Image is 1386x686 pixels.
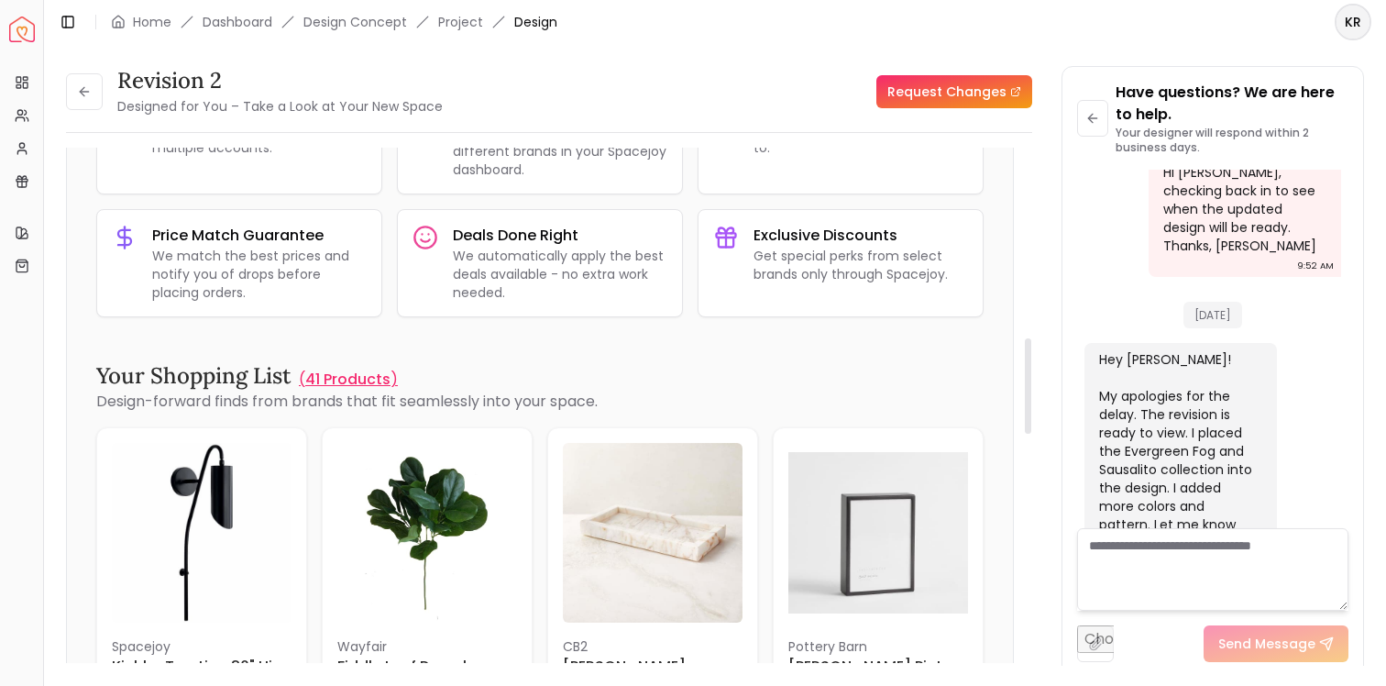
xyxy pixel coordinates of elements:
a: (41 Products ) [299,369,398,391]
p: Get special perks from select brands only through Spacejoy. [753,247,968,283]
h6: [PERSON_NAME] Calacatta Gold Marble Vanity Tray [563,656,742,678]
span: [DATE] [1183,302,1242,328]
a: Spacejoy [9,17,35,42]
p: Wayfair [337,637,517,656]
span: KR [1336,6,1369,39]
p: We automatically apply the best deals available - no extra work needed. [453,247,667,302]
div: Hey [PERSON_NAME]! My apologies for the delay. The revision is ready to view. I placed the Evergr... [1099,350,1259,552]
h6: [PERSON_NAME] Picture With Frame 5"x7" [788,656,968,678]
p: Monitor all your orders from different brands in your Spacejoy dashboard. [453,124,667,179]
a: Home [133,13,171,31]
h6: Kichler Trentino 30" High Black Plug-In Wall Sconce [112,656,291,678]
img: Hagen Picture With Frame 5"x7" image [788,443,968,623]
h6: Fiddle Leaf Branch [337,656,517,678]
div: Hi [PERSON_NAME], checking back in to see when the updated design will be ready. Thanks, [PERSON_... [1163,163,1323,255]
nav: breadcrumb [111,13,557,31]
p: CB2 [563,637,742,656]
h3: Your Shopping List [96,361,291,391]
img: Kichler Trentino 30" High Black Plug-In Wall Sconce image [112,443,291,623]
button: KR [1335,4,1371,40]
p: 41 Products [305,369,390,391]
p: We match the best prices and notify you of drops before placing orders. [152,247,367,302]
p: Have questions? We are here to help. [1116,82,1348,126]
h3: Deals Done Right [453,225,667,247]
p: Your designer will respond within 2 business days. [1116,126,1348,155]
img: Ramsey Calacatta Gold Marble Vanity Tray image [563,443,742,623]
p: Spacejoy [112,637,291,656]
p: Pottery Barn [788,637,968,656]
small: Designed for You – Take a Look at Your New Space [117,97,443,116]
a: Dashboard [203,13,272,31]
h3: Price Match Guarantee [152,225,367,247]
a: Request Changes [876,75,1032,108]
img: Fiddle Leaf Branch image [337,443,517,623]
span: Design [514,13,557,31]
p: Design-forward finds from brands that fit seamlessly into your space. [96,391,984,413]
img: Spacejoy Logo [9,17,35,42]
h3: Revision 2 [117,66,443,95]
h3: Exclusive Discounts [753,225,968,247]
li: Design Concept [303,13,407,31]
a: Project [438,13,483,31]
div: 9:52 AM [1297,257,1334,275]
